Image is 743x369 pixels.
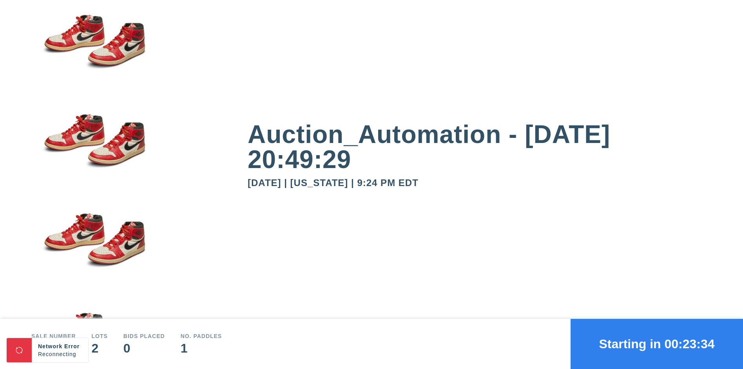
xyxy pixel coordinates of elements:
div: Network Error [38,342,82,350]
div: Sale number [31,333,76,339]
div: Bids Placed [123,333,165,339]
button: Starting in 00:23:34 [571,319,743,369]
span: . [76,351,78,357]
div: No. Paddles [181,333,222,339]
span: . [78,351,80,357]
div: 1 [181,342,222,355]
img: small [31,112,157,212]
div: [DATE] | [US_STATE] | 9:24 PM EDT [248,178,712,188]
img: small [31,13,157,113]
span: . [80,351,82,357]
div: 0 [123,342,165,355]
div: Auction_Automation - [DATE] 20:49:29 [248,122,712,172]
div: Lots [92,333,108,339]
div: Reconnecting [38,350,82,358]
div: 2 [92,342,108,355]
